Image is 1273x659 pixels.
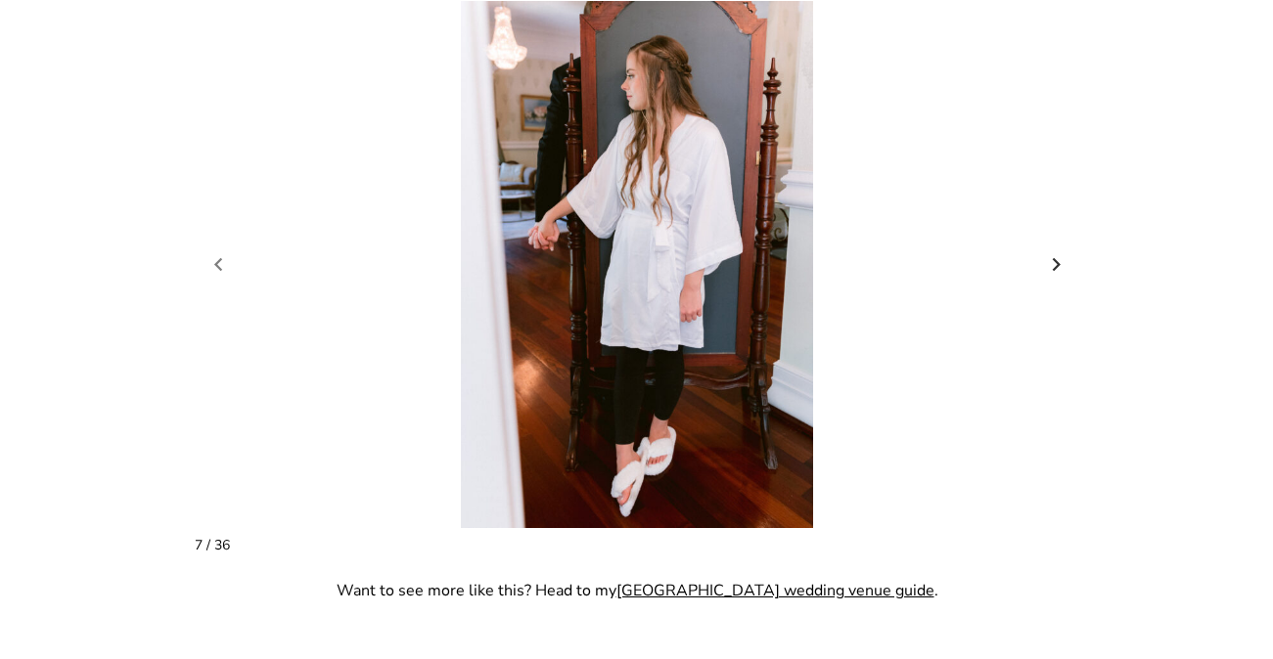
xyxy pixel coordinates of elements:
[195,538,1080,553] div: 7 / 36
[616,580,934,601] a: [GEOGRAPHIC_DATA] wedding venue guide
[1043,250,1070,280] a: Next slide
[205,250,232,280] a: Previous slide
[195,579,1080,602] p: Want to see more like this? Head to my .
[195,1,1080,528] li: 8 / 38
